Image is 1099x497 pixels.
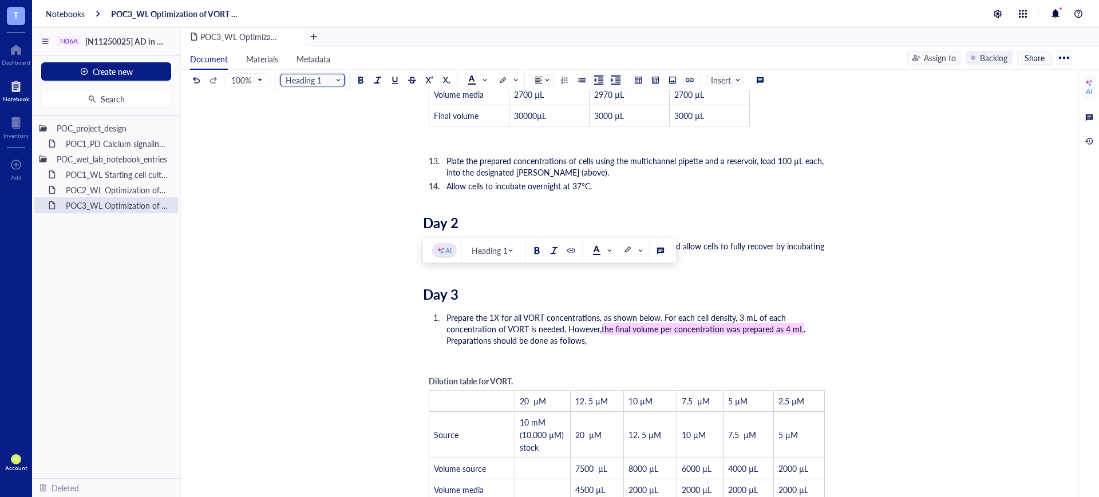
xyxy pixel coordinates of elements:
span: 5 µM [728,395,748,407]
button: Share [1017,51,1052,65]
span: 10 µM [628,395,653,407]
span: 20 µM [520,395,546,407]
span: Insert [711,75,741,85]
span: 2970 µL [594,89,624,100]
div: Assign to [924,51,956,64]
span: Create new [93,67,133,76]
span: 7.5 µM [682,395,710,407]
span: 2000 µL [628,484,658,495]
span: Heading 1 [472,245,518,256]
span: 3000 µL [674,110,704,121]
span: 4000 µL [728,463,758,474]
span: 5 µM [778,429,798,440]
span: Source [434,429,458,440]
div: Deleted [52,482,79,494]
span: 10 mM (10,000 µM) stock [520,416,566,453]
span: Metadata [297,53,330,65]
span: T [13,7,19,22]
div: Backlog [980,51,1007,64]
div: POC_project_design [52,120,173,136]
span: 10 µM [682,429,706,440]
div: POC1_PD Calcium signaling screen of N06A library [61,136,173,152]
div: POC3_WL Optimization of VORT resistance assay on U87MG cell line [61,197,173,213]
div: POC_wet_lab_notebook_entries [52,151,173,167]
span: 2700 µL [674,89,704,100]
span: 3000 µL [594,110,624,121]
span: Final volume [434,110,479,121]
span: 2000 µL [728,484,758,495]
span: PO [13,457,19,462]
div: Add [11,174,22,181]
div: AI [1086,87,1092,96]
span: Plate the prepared concentrations of cells using the multichannel pipette and a reservoir, load 1... [446,155,826,178]
div: Inventory [3,132,29,139]
button: Create new [41,62,171,81]
span: Document [190,53,228,65]
span: 12. 5 µM [628,429,661,440]
span: Share [1025,53,1045,63]
div: N06A [60,37,78,45]
span: 2000 µL [682,484,711,495]
span: Day 2 [423,213,458,232]
span: Heading 1 [286,75,342,85]
span: Volume source [434,463,486,474]
span: 2.5 µM [778,395,804,407]
span: Volume media [434,484,484,495]
span: Day 3 [423,284,458,304]
span: the final volume per concentration was prepared as 4 mL [602,323,804,335]
span: Prepare the 1X for all VORT concentrations, as shown below. For each cell density, 3 mL of each c... [446,312,788,335]
span: 7.5 µM [728,429,756,440]
a: POC3_WL Optimization of VORT resistance assay on U87MG cell line [111,9,240,19]
span: 7500 µL [575,463,607,474]
span: Allow cells to incubate overnight at 37°C. [446,180,592,192]
div: Account [5,464,27,471]
div: AI [445,246,452,255]
div: POC1_WL Starting cell culture protocol [61,166,173,182]
span: . Preparations should be done as follows, [446,323,808,346]
span: 20 µM [575,429,602,440]
a: Notebooks [46,9,85,19]
span: [N11250025] AD in GBM project-POC [85,35,222,47]
a: Inventory [3,114,29,139]
span: 100% [231,75,262,85]
a: Notebook [3,77,29,102]
span: 6000 µL [682,463,711,474]
span: 2700 µL [514,89,544,100]
span: 8000 µL [628,463,658,474]
div: Dashboard [2,59,30,66]
span: 12. 5 µM [575,395,608,407]
span: Materials [246,53,278,65]
span: 30000µL [514,110,546,121]
span: Volume media [434,89,484,100]
span: 2000 µL [778,463,808,474]
a: Dashboard [2,41,30,66]
div: POC2_WL Optimization of N06A library resistance assay on U87MG cell line [61,182,173,198]
span: Dilution table for VORT. [429,375,513,387]
span: Search [101,94,125,104]
span: 4500 µL [575,484,605,495]
div: Notebook [3,96,29,102]
span: 2000 µL [778,484,808,495]
button: Search [41,90,171,108]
